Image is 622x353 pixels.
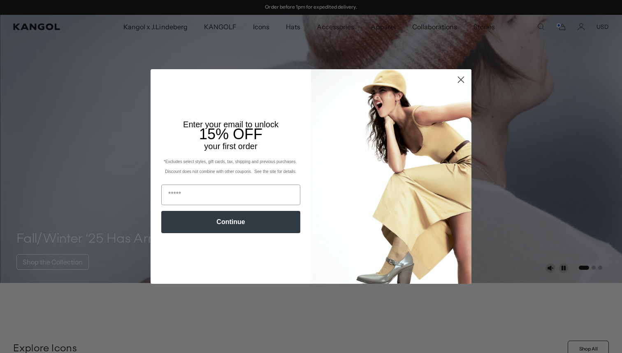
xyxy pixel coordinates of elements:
[164,159,298,174] span: *Excludes select styles, gift cards, tax, shipping and previous purchases. Discount does not comb...
[454,72,468,87] button: Close dialog
[161,185,300,205] input: Email
[204,142,257,151] span: your first order
[199,126,262,143] span: 15% OFF
[311,69,471,283] img: 93be19ad-e773-4382-80b9-c9d740c9197f.jpeg
[183,120,279,129] span: Enter your email to unlock
[161,211,300,233] button: Continue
